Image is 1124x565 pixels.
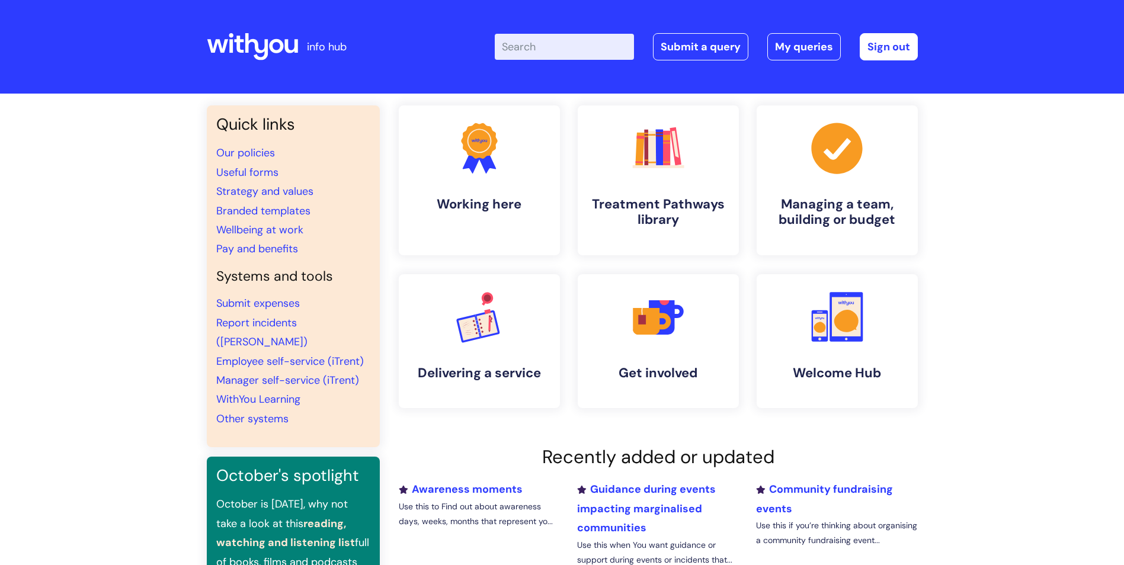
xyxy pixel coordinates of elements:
[767,33,841,60] a: My queries
[216,392,300,406] a: WithYou Learning
[216,466,370,485] h3: October's spotlight
[860,33,918,60] a: Sign out
[757,274,918,408] a: Welcome Hub
[216,296,300,310] a: Submit expenses
[766,365,908,381] h4: Welcome Hub
[216,242,298,256] a: Pay and benefits
[399,499,560,529] p: Use this to Find out about awareness days, weeks, months that represent yo...
[578,105,739,255] a: Treatment Pathways library
[216,373,359,387] a: Manager self-service (iTrent)
[495,34,634,60] input: Search
[399,274,560,408] a: Delivering a service
[756,482,893,515] a: Community fundraising events
[216,354,364,368] a: Employee self-service (iTrent)
[577,482,716,535] a: Guidance during events impacting marginalised communities
[216,268,370,285] h4: Systems and tools
[408,197,550,212] h4: Working here
[653,33,748,60] a: Submit a query
[216,146,275,160] a: Our policies
[399,482,523,496] a: Awareness moments
[216,223,303,237] a: Wellbeing at work
[587,197,729,228] h4: Treatment Pathways library
[587,365,729,381] h4: Get involved
[399,105,560,255] a: Working here
[216,115,370,134] h3: Quick links
[578,274,739,408] a: Get involved
[216,204,310,218] a: Branded templates
[399,446,918,468] h2: Recently added or updated
[216,316,308,349] a: Report incidents ([PERSON_NAME])
[216,165,278,179] a: Useful forms
[495,33,918,60] div: | -
[756,518,917,548] p: Use this if you’re thinking about organising a community fundraising event...
[766,197,908,228] h4: Managing a team, building or budget
[216,412,289,426] a: Other systems
[408,365,550,381] h4: Delivering a service
[216,184,313,198] a: Strategy and values
[757,105,918,255] a: Managing a team, building or budget
[307,37,347,56] p: info hub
